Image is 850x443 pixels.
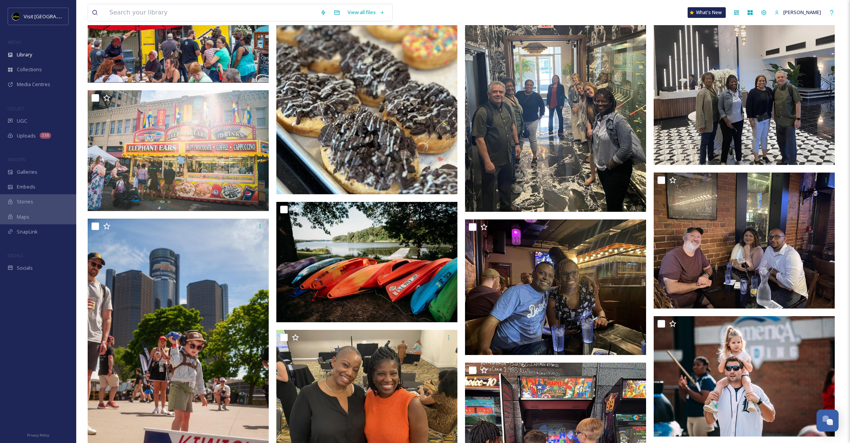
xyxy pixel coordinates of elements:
img: 8e9a893800d15ba31f1b48b7e4b17f70629fcf7d50ca9087dc5a0d269bfccd7d.jpg [88,90,269,211]
img: bab1a0ce8825bc5e1ac3e46d8b5a2cb70e1dcc3128d8eeb7bb5498ac266de87c.jpg [654,316,835,437]
span: COLLECT [8,106,24,111]
span: UGC [17,117,27,125]
span: Visit [GEOGRAPHIC_DATA] [24,13,83,20]
img: VISIT%20DETROIT%20LOGO%20-%20BLACK%20BACKGROUND.png [12,13,20,20]
span: SnapLink [17,228,38,235]
span: Maps [17,213,29,221]
img: 9d1cd492eed43bb43305ba67ecf20a0a3ba638a32ea54adf6423ed6d744e364c.jpg [465,219,646,355]
span: Stories [17,198,33,205]
span: WIDGETS [8,157,25,162]
span: Embeds [17,183,35,190]
a: Privacy Policy [27,430,49,439]
span: Collections [17,66,42,73]
span: Media Centres [17,81,50,88]
span: Galleries [17,168,37,176]
a: [PERSON_NAME] [771,5,825,20]
input: Search your library [106,4,316,21]
span: Socials [17,264,33,272]
img: d266f96fcc56208e3d8785c82fe72afdecc4611fffe053705e5dad06e61f6a69.jpg [654,173,835,308]
span: Privacy Policy [27,433,49,438]
span: MEDIA [8,39,21,45]
span: SOCIALS [8,253,23,258]
div: 338 [40,133,51,139]
img: dffaf38d1b2b2f8d2581c4394bc05f2a2ba13ed57fce627838e3b78ef46d225d.jpg [654,14,835,165]
span: Library [17,51,32,58]
a: View all files [344,5,388,20]
img: 75a3f3f9991cc76f890ded927346a8324574fc0d14547a0451e7597210699341.jpg [276,202,457,322]
a: What's New [688,7,726,18]
span: [PERSON_NAME] [783,9,821,16]
span: Uploads [17,132,36,139]
button: Open Chat [816,409,839,432]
